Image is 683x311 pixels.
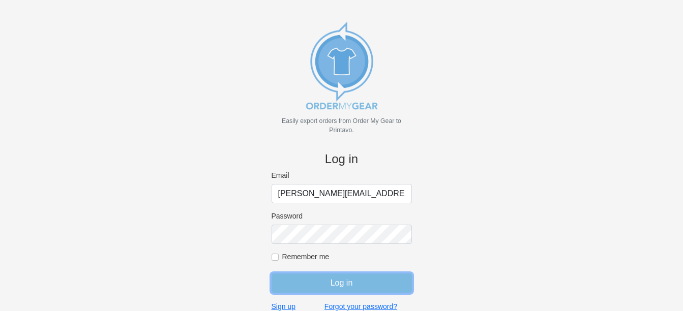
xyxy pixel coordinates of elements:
[272,302,295,311] a: Sign up
[324,302,397,311] a: Forgot your password?
[272,116,412,135] p: Easily export orders from Order My Gear to Printavo.
[291,15,393,116] img: new_omg_export_logo-652582c309f788888370c3373ec495a74b7b3fc93c8838f76510ecd25890bcc4.png
[272,273,412,293] input: Log in
[272,152,412,167] h4: Log in
[282,252,412,261] label: Remember me
[272,171,412,180] label: Email
[272,211,412,221] label: Password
